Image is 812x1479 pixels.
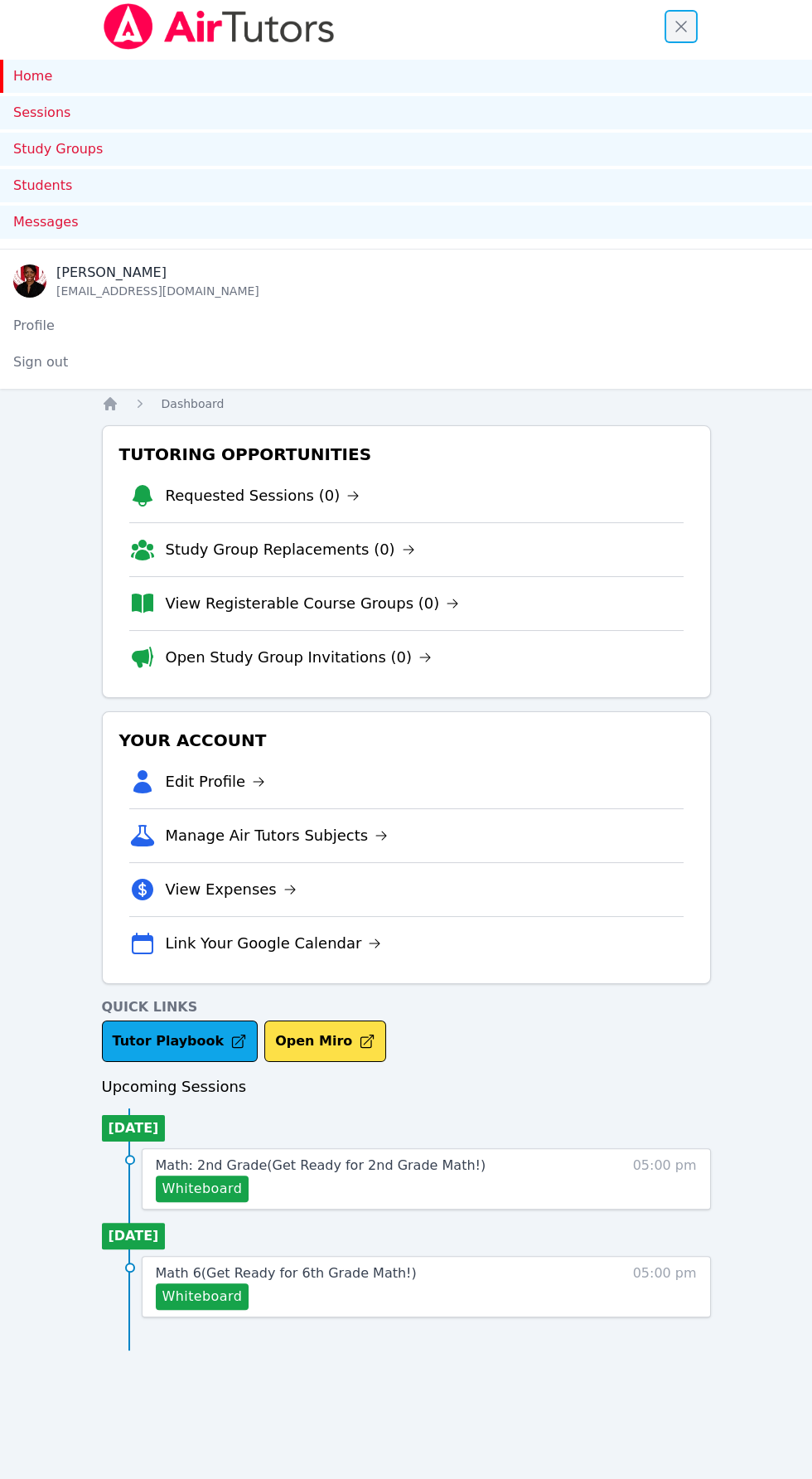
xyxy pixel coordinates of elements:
[102,1075,711,1098] h3: Upcoming Sessions
[633,1263,697,1310] span: 05:00 pm
[156,1156,486,1176] a: Math: 2nd Grade(Get Ready for 2nd Grade Math!)
[156,1283,249,1310] button: Whiteboard
[156,1157,486,1173] span: Math: 2nd Grade ( Get Ready for 2nd Grade Math! )
[116,725,697,755] h3: Your Account
[162,395,225,412] a: Dashboard
[102,1021,259,1062] a: Tutor Playbook
[102,997,711,1017] h4: Quick Links
[264,1021,386,1062] button: Open Miro
[633,1156,697,1202] span: 05:00 pm
[166,646,433,669] a: Open Study Group Invitations (0)
[156,1176,249,1202] button: Whiteboard
[166,932,382,955] a: Link Your Google Calendar
[156,1265,417,1281] span: Math 6 ( Get Ready for 6th Grade Math! )
[166,592,460,615] a: View Registerable Course Groups (0)
[56,263,259,283] div: [PERSON_NAME]
[102,395,711,412] nav: Breadcrumb
[166,538,415,561] a: Study Group Replacements (0)
[13,212,78,232] span: Messages
[116,439,697,469] h3: Tutoring Opportunities
[56,283,259,299] div: [EMAIL_ADDRESS][DOMAIN_NAME]
[166,824,389,847] a: Manage Air Tutors Subjects
[162,397,225,410] span: Dashboard
[102,1223,166,1249] li: [DATE]
[166,484,360,507] a: Requested Sessions (0)
[156,1263,417,1283] a: Math 6(Get Ready for 6th Grade Math!)
[166,770,266,793] a: Edit Profile
[102,1115,166,1142] li: [DATE]
[102,3,336,50] img: Air Tutors
[166,878,297,901] a: View Expenses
